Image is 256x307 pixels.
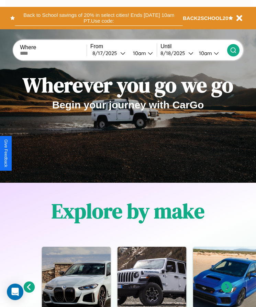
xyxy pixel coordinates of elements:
[20,44,87,51] label: Where
[90,43,157,50] label: From
[160,50,188,56] div: 8 / 18 / 2025
[130,50,148,56] div: 10am
[3,139,8,167] div: Give Feedback
[52,197,204,225] h1: Explore by make
[7,284,23,300] div: Open Intercom Messenger
[90,50,127,57] button: 8/17/2025
[196,50,214,56] div: 10am
[15,10,183,26] button: Back to School savings of 20% in select cities! Ends [DATE] 10am PT.Use code:
[193,50,227,57] button: 10am
[127,50,157,57] button: 10am
[160,43,227,50] label: Until
[92,50,120,56] div: 8 / 17 / 2025
[183,15,229,21] b: BACK2SCHOOL20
